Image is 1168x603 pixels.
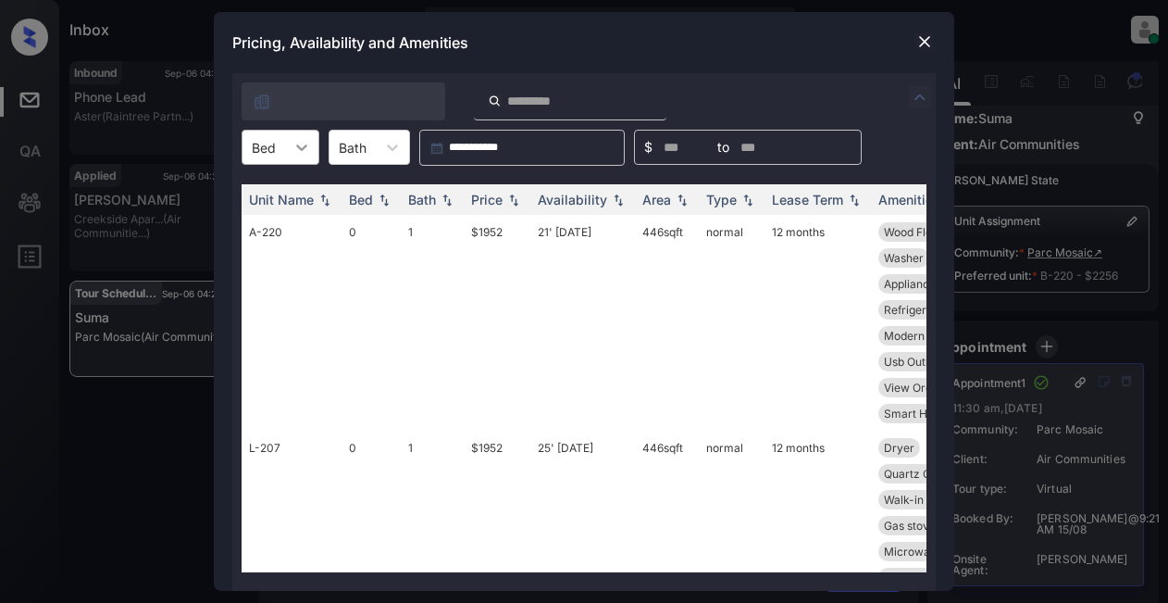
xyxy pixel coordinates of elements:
span: Modern Kitchen [884,329,967,343]
div: Unit Name [249,192,314,207]
img: sorting [438,194,456,207]
div: Price [471,192,503,207]
img: sorting [845,194,864,207]
span: Washer [884,251,924,265]
span: Smart Home Ther... [884,407,986,421]
td: 21' [DATE] [530,215,635,431]
span: Walk-in Closet ... [884,493,971,507]
div: Amenities [878,192,940,207]
span: Wood Flooring [884,225,959,239]
span: to [717,137,729,157]
span: Quartz Counters [884,467,971,481]
td: A-220 [242,215,342,431]
img: icon-zuma [253,93,271,111]
td: 1 [401,215,464,431]
img: close [915,32,934,51]
td: 12 months [764,215,871,431]
span: Gas stove [884,519,936,533]
img: sorting [375,194,393,207]
div: Area [642,192,671,207]
div: Bed [349,192,373,207]
td: $1952 [464,215,530,431]
img: sorting [739,194,757,207]
img: sorting [316,194,334,207]
span: $ [644,137,652,157]
img: icon-zuma [909,86,931,108]
img: sorting [504,194,523,207]
td: 446 sqft [635,215,699,431]
span: Modern Kitchen [884,571,967,584]
div: Availability [538,192,607,207]
img: sorting [673,194,691,207]
img: sorting [609,194,627,207]
td: 0 [342,215,401,431]
div: Type [706,192,737,207]
span: Microwave [884,545,943,559]
span: Dryer [884,441,914,455]
div: Lease Term [772,192,843,207]
span: View Orchard [884,381,956,395]
img: icon-zuma [488,93,502,109]
span: Refrigerator Le... [884,303,972,317]
div: Pricing, Availability and Amenities [214,12,954,73]
div: Bath [408,192,436,207]
span: Usb Outlet [884,355,938,369]
td: normal [699,215,764,431]
span: Appliances Stai... [884,277,973,291]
